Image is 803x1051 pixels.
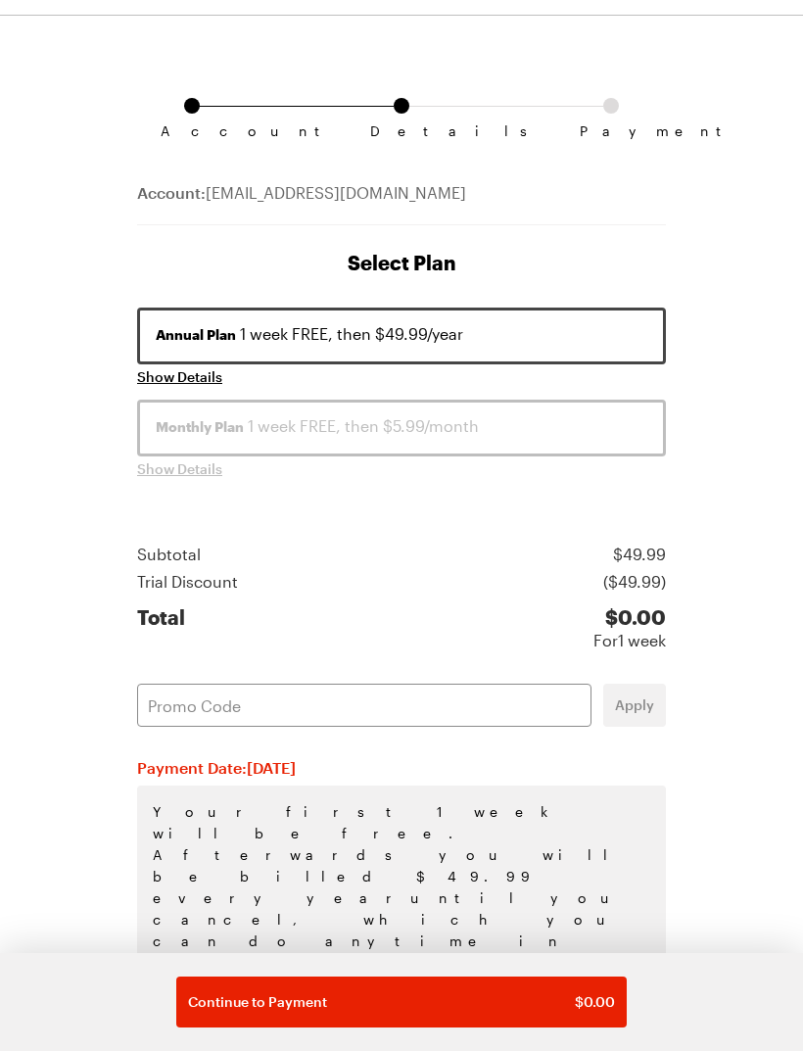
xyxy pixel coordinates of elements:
[137,249,666,276] h1: Select Plan
[176,977,627,1027] button: Continue to Payment$0.00
[137,308,666,364] button: Annual Plan 1 week FREE, then $49.99/year
[593,629,666,652] div: For 1 week
[161,123,223,139] span: Account
[156,325,236,345] span: Annual Plan
[603,570,666,594] div: ($ 49.99 )
[137,570,238,594] div: Trial Discount
[137,183,206,202] span: Account:
[137,400,666,456] button: Monthly Plan 1 week FREE, then $5.99/month
[156,417,244,437] span: Monthly Plan
[137,605,185,652] div: Total
[137,684,591,727] input: Promo Code
[188,992,327,1012] span: Continue to Payment
[156,322,647,346] div: 1 week FREE, then $49.99/year
[370,123,433,139] span: Details
[137,98,666,123] ol: Subscription checkout form navigation
[137,543,201,566] div: Subtotal
[137,181,666,225] div: [EMAIL_ADDRESS][DOMAIN_NAME]
[137,543,666,652] section: Price summary
[137,786,666,1032] p: Your first 1 week will be free. Afterwards you will be billed $49.99 every year until you cancel,...
[137,459,222,479] button: Show Details
[156,414,647,438] div: 1 week FREE, then $5.99/month
[575,992,615,1012] span: $ 0.00
[580,123,642,139] span: Payment
[613,543,666,566] div: $ 49.99
[593,605,666,629] div: $ 0.00
[137,758,666,778] h2: Payment Date: [DATE]
[137,367,222,387] button: Show Details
